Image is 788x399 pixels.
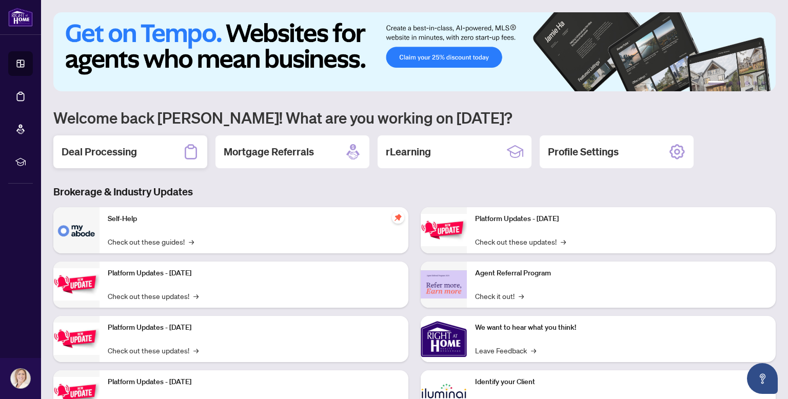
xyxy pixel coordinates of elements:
[561,236,566,247] span: →
[53,268,100,301] img: Platform Updates - September 16, 2025
[108,213,400,225] p: Self-Help
[475,376,767,388] p: Identify your Client
[108,268,400,279] p: Platform Updates - [DATE]
[53,207,100,253] img: Self-Help
[224,145,314,159] h2: Mortgage Referrals
[108,290,199,302] a: Check out these updates!→
[421,270,467,298] img: Agent Referral Program
[475,290,524,302] a: Check it out!→
[8,8,33,27] img: logo
[53,185,776,199] h3: Brokerage & Industry Updates
[108,376,400,388] p: Platform Updates - [DATE]
[747,363,778,394] button: Open asap
[193,290,199,302] span: →
[531,345,536,356] span: →
[761,81,765,85] button: 6
[53,323,100,355] img: Platform Updates - July 21, 2025
[708,81,724,85] button: 1
[189,236,194,247] span: →
[475,268,767,279] p: Agent Referral Program
[745,81,749,85] button: 4
[53,12,776,91] img: Slide 0
[753,81,757,85] button: 5
[193,345,199,356] span: →
[519,290,524,302] span: →
[728,81,733,85] button: 2
[392,211,404,224] span: pushpin
[475,236,566,247] a: Check out these updates!→
[421,316,467,362] img: We want to hear what you think!
[53,108,776,127] h1: Welcome back [PERSON_NAME]! What are you working on [DATE]?
[62,145,137,159] h2: Deal Processing
[108,236,194,247] a: Check out these guides!→
[475,213,767,225] p: Platform Updates - [DATE]
[475,322,767,333] p: We want to hear what you think!
[475,345,536,356] a: Leave Feedback→
[11,369,30,388] img: Profile Icon
[108,322,400,333] p: Platform Updates - [DATE]
[737,81,741,85] button: 3
[421,214,467,246] img: Platform Updates - June 23, 2025
[108,345,199,356] a: Check out these updates!→
[548,145,619,159] h2: Profile Settings
[386,145,431,159] h2: rLearning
